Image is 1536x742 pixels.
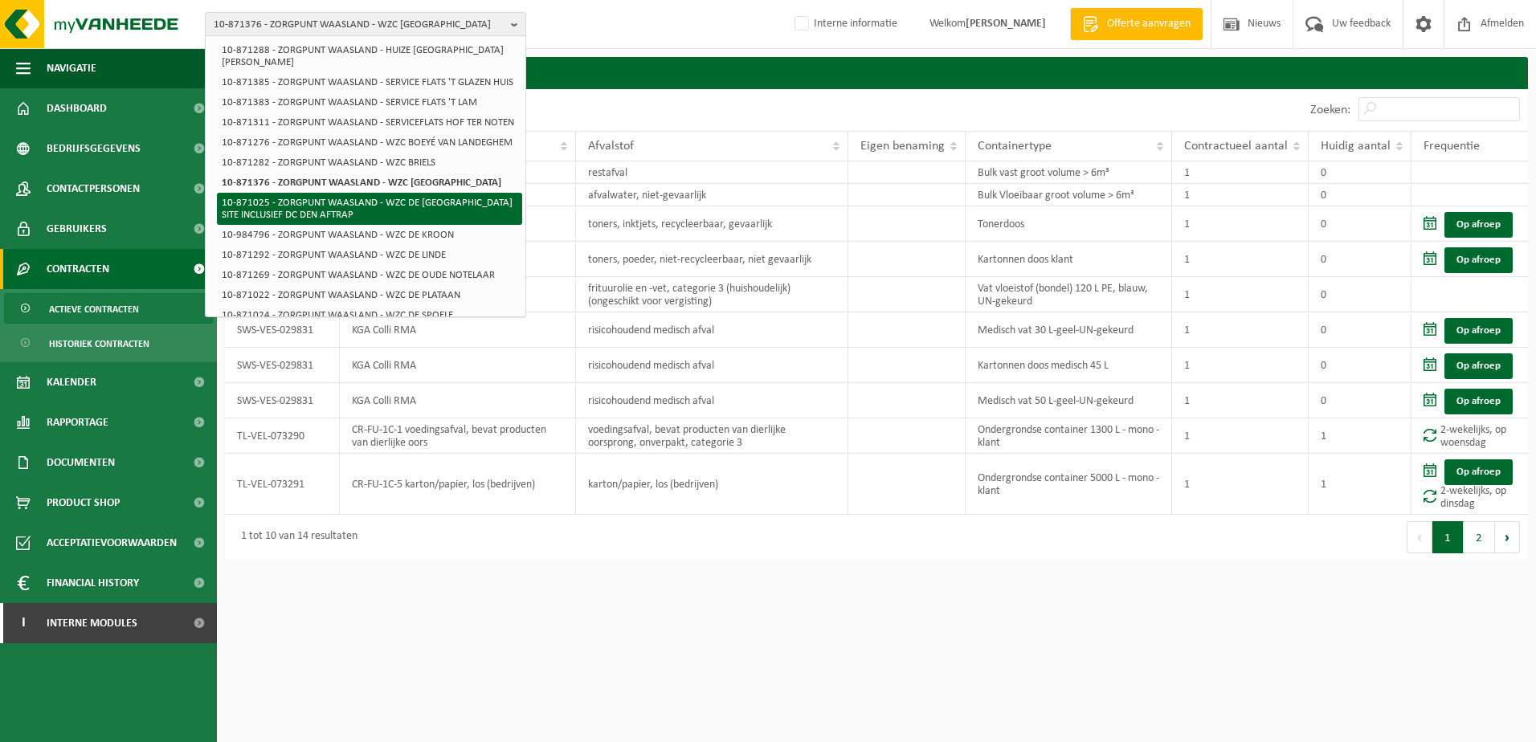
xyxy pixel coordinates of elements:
button: 2 [1464,521,1495,553]
span: Contracten [47,249,109,289]
li: 10-871282 - ZORGPUNT WAASLAND - WZC BRIELS [217,153,522,173]
button: Next [1495,521,1520,553]
td: Medisch vat 50 L-geel-UN-gekeurd [966,383,1173,418]
td: Ondergrondse container 1300 L - mono - klant [966,418,1173,454]
li: 10-871276 - ZORGPUNT WAASLAND - WZC BOEYÉ VAN LANDEGHEM [217,132,522,153]
a: Actieve contracten [4,293,213,324]
li: 10-984796 - ZORGPUNT WAASLAND - WZC DE KROON [217,225,522,245]
a: Op afroep [1444,353,1513,379]
a: Op afroep [1444,389,1513,414]
span: Actieve contracten [49,294,139,324]
td: KGA Colli RMA [340,348,576,383]
div: 1 tot 10 van 14 resultaten [233,523,357,552]
span: Kalender [47,362,96,402]
span: Financial History [47,563,139,603]
a: Offerte aanvragen [1070,8,1203,40]
span: Interne modules [47,603,137,643]
button: Previous [1407,521,1432,553]
td: CR-FU-1C-1 voedingsafval, bevat producten van dierlijke oors [340,418,576,454]
td: CR-FU-1C-5 karton/papier, los (bedrijven) [340,454,576,515]
td: risicohoudend medisch afval [576,383,848,418]
td: 0 [1309,184,1411,206]
td: 0 [1309,312,1411,348]
td: 1 [1172,161,1309,184]
td: 1 [1309,454,1411,515]
li: 10-871311 - ZORGPUNT WAASLAND - SERVICEFLATS HOF TER NOTEN [217,112,522,132]
td: voedingsafval, bevat producten van dierlijke oorsprong, onverpakt, categorie 3 [576,418,848,454]
span: I [16,603,31,643]
td: Vat vloeistof (bondel) 120 L PE, blauw, UN-gekeurd [966,277,1173,312]
a: Op afroep [1444,459,1513,485]
li: 10-871025 - ZORGPUNT WAASLAND - WZC DE [GEOGRAPHIC_DATA] SITE INCLUSIEF DC DEN AFTRAP [217,193,522,225]
td: TL-VEL-073290 [225,418,340,454]
li: 10-871383 - ZORGPUNT WAASLAND - SERVICE FLATS 'T LAM [217,92,522,112]
td: 1 [1172,454,1309,515]
td: restafval [576,161,848,184]
td: SWS-VES-029831 [225,383,340,418]
td: afvalwater, niet-gevaarlijk [576,184,848,206]
td: 1 [1172,184,1309,206]
a: Op afroep [1444,212,1513,238]
td: KGA Colli RMA [340,312,576,348]
span: Dashboard [47,88,107,128]
td: 1 [1172,277,1309,312]
a: Historiek contracten [4,328,213,358]
span: Historiek contracten [49,328,149,359]
span: Navigatie [47,48,96,88]
label: Interne informatie [791,12,897,36]
td: 1 [1172,383,1309,418]
a: Op afroep [1444,318,1513,344]
td: risicohoudend medisch afval [576,312,848,348]
td: KGA Colli RMA [340,383,576,418]
span: Acceptatievoorwaarden [47,523,177,563]
td: 0 [1309,277,1411,312]
span: Bedrijfsgegevens [47,128,141,169]
label: Zoeken: [1310,104,1350,116]
td: Kartonnen doos klant [966,242,1173,277]
button: 1 [1432,521,1464,553]
td: frituurolie en -vet, categorie 3 (huishoudelijk) (ongeschikt voor vergisting) [576,277,848,312]
span: Afvalstof [588,140,634,153]
td: 0 [1309,242,1411,277]
span: Product Shop [47,483,120,523]
td: SWS-VES-029831 [225,312,340,348]
td: SWS-VES-029831 [225,348,340,383]
a: Op afroep [1444,247,1513,273]
td: karton/papier, los (bedrijven) [576,454,848,515]
td: Tonerdoos [966,206,1173,242]
span: Huidig aantal [1321,140,1391,153]
td: Kartonnen doos medisch 45 L [966,348,1173,383]
td: 2-wekelijks, op dinsdag [1411,454,1528,515]
td: 0 [1309,348,1411,383]
td: TL-VEL-073291 [225,454,340,515]
li: 10-871292 - ZORGPUNT WAASLAND - WZC DE LINDE [217,245,522,265]
span: 10-871376 - ZORGPUNT WAASLAND - WZC [GEOGRAPHIC_DATA] [214,13,505,37]
td: Medisch vat 30 L-geel-UN-gekeurd [966,312,1173,348]
td: toners, inktjets, recycleerbaar, gevaarlijk [576,206,848,242]
span: Offerte aanvragen [1103,16,1195,32]
td: Bulk Vloeibaar groot volume > 6m³ [966,184,1173,206]
span: Contractueel aantal [1184,140,1288,153]
span: Contactpersonen [47,169,140,209]
li: 10-871385 - ZORGPUNT WAASLAND - SERVICE FLATS 'T GLAZEN HUIS [217,72,522,92]
td: 1 [1172,348,1309,383]
td: risicohoudend medisch afval [576,348,848,383]
td: 1 [1172,418,1309,454]
span: Documenten [47,442,115,483]
span: Frequentie [1424,140,1480,153]
td: 1 [1309,418,1411,454]
li: 10-871024 - ZORGPUNT WAASLAND - WZC DE SPOELE [217,305,522,325]
strong: [PERSON_NAME] [966,18,1046,30]
span: Containertype [978,140,1052,153]
span: Eigen benaming [860,140,945,153]
td: 0 [1309,383,1411,418]
li: 10-871269 - ZORGPUNT WAASLAND - WZC DE OUDE NOTELAAR [217,265,522,285]
td: 2-wekelijks, op woensdag [1411,418,1528,454]
td: 0 [1309,206,1411,242]
span: Rapportage [47,402,108,442]
td: 1 [1172,312,1309,348]
td: Bulk vast groot volume > 6m³ [966,161,1173,184]
li: 10-871022 - ZORGPUNT WAASLAND - WZC DE PLATAAN [217,285,522,305]
span: Gebruikers [47,209,107,249]
li: 10-871288 - ZORGPUNT WAASLAND - HUIZE [GEOGRAPHIC_DATA][PERSON_NAME] [217,40,522,72]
